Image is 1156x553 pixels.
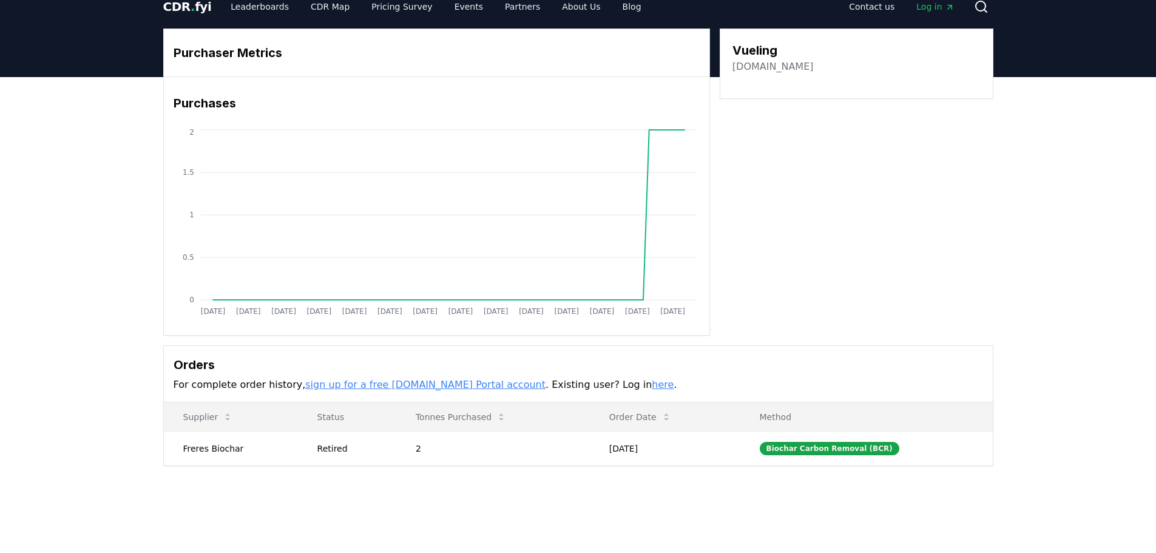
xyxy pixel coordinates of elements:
tspan: 1.5 [182,168,194,177]
tspan: [DATE] [342,307,367,316]
tspan: [DATE] [554,307,579,316]
p: Status [308,411,387,423]
tspan: [DATE] [413,307,438,316]
p: For complete order history, . Existing user? Log in . [174,378,983,392]
a: [DOMAIN_NAME] [732,59,814,74]
td: Freres Biochar [164,432,298,465]
span: Log in [916,1,954,13]
tspan: [DATE] [519,307,544,316]
tspan: [DATE] [660,307,685,316]
h3: Purchaser Metrics [174,44,700,62]
button: Order Date [600,405,681,429]
div: Retired [317,443,387,455]
tspan: [DATE] [235,307,260,316]
a: here [652,379,674,390]
h3: Purchases [174,94,700,112]
tspan: 1 [189,211,194,219]
tspan: [DATE] [483,307,508,316]
button: Supplier [174,405,243,429]
a: sign up for a free [DOMAIN_NAME] Portal account [305,379,546,390]
div: Biochar Carbon Removal (BCR) [760,442,899,455]
button: Tonnes Purchased [406,405,516,429]
p: Method [750,411,983,423]
td: 2 [396,432,590,465]
tspan: [DATE] [271,307,296,316]
td: [DATE] [590,432,740,465]
tspan: 0.5 [182,253,194,262]
tspan: [DATE] [200,307,225,316]
tspan: [DATE] [589,307,614,316]
h3: Vueling [732,41,814,59]
tspan: [DATE] [377,307,402,316]
tspan: [DATE] [306,307,331,316]
tspan: 0 [189,296,194,304]
h3: Orders [174,356,983,374]
tspan: [DATE] [625,307,650,316]
tspan: 2 [189,128,194,137]
tspan: [DATE] [448,307,473,316]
